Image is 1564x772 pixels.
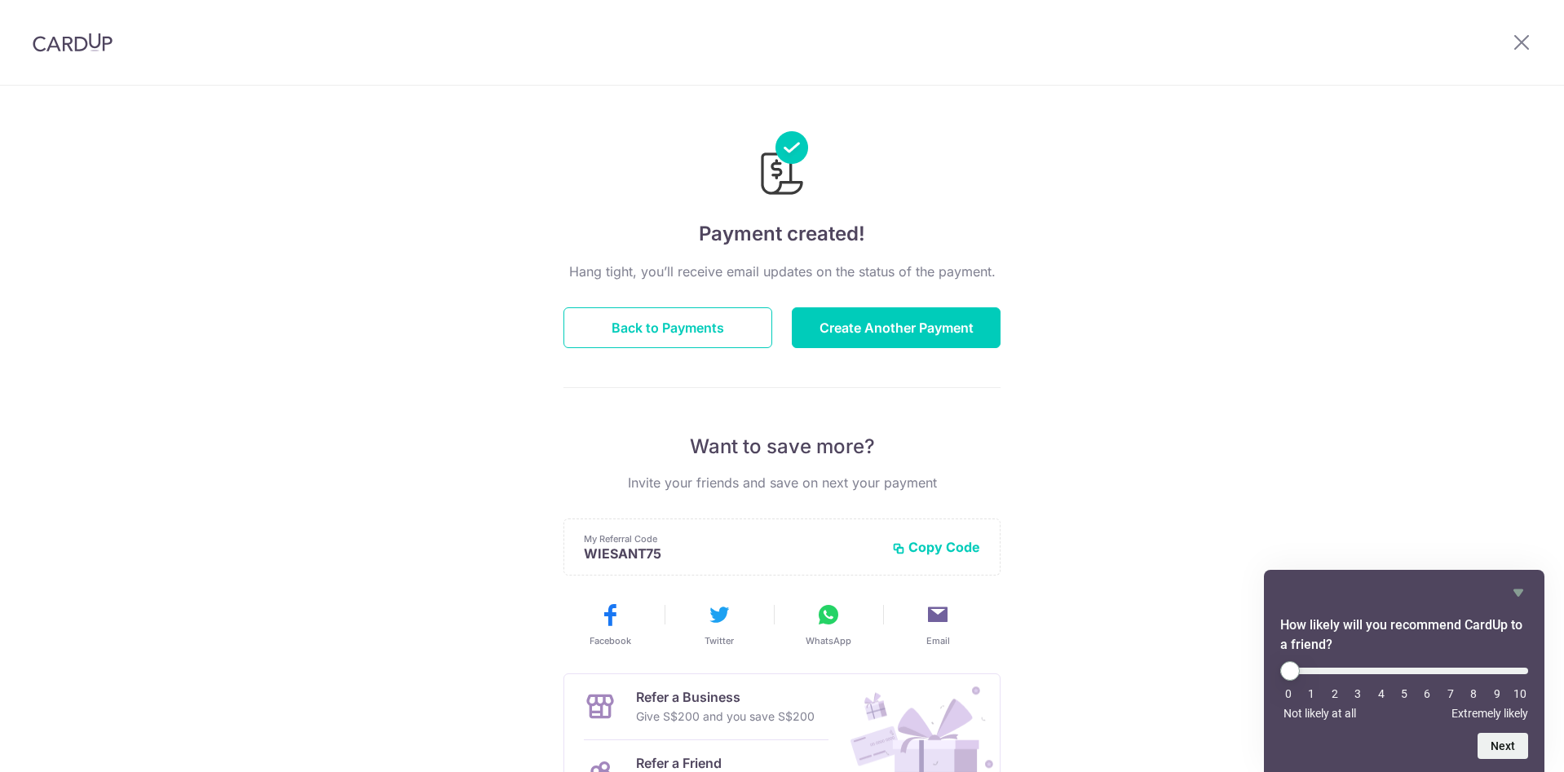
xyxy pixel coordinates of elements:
li: 1 [1303,687,1319,700]
div: How likely will you recommend CardUp to a friend? Select an option from 0 to 10, with 0 being Not... [1280,583,1528,759]
p: WIESANT75 [584,545,879,562]
p: Give S$200 and you save S$200 [636,707,815,726]
h4: Payment created! [563,219,1001,249]
li: 7 [1443,687,1459,700]
li: 2 [1327,687,1343,700]
button: Facebook [562,602,658,647]
button: Create Another Payment [792,307,1001,348]
button: WhatsApp [780,602,877,647]
button: Next question [1478,733,1528,759]
span: Facebook [590,634,631,647]
p: My Referral Code [584,532,879,545]
img: CardUp [33,33,113,52]
span: Not likely at all [1283,707,1356,720]
p: Invite your friends and save on next your payment [563,473,1001,492]
button: Email [890,602,986,647]
button: Hide survey [1509,583,1528,602]
span: Twitter [705,634,734,647]
button: Back to Payments [563,307,772,348]
img: Payments [756,131,808,200]
button: Copy Code [892,539,980,555]
li: 9 [1489,687,1505,700]
span: Extremely likely [1451,707,1528,720]
li: 0 [1280,687,1297,700]
li: 5 [1396,687,1412,700]
li: 4 [1373,687,1389,700]
li: 6 [1419,687,1435,700]
p: Refer a Business [636,687,815,707]
div: How likely will you recommend CardUp to a friend? Select an option from 0 to 10, with 0 being Not... [1280,661,1528,720]
h2: How likely will you recommend CardUp to a friend? Select an option from 0 to 10, with 0 being Not... [1280,615,1528,655]
li: 3 [1350,687,1366,700]
button: Twitter [671,602,767,647]
li: 8 [1465,687,1482,700]
span: Email [926,634,950,647]
p: Hang tight, you’ll receive email updates on the status of the payment. [563,262,1001,281]
span: WhatsApp [806,634,851,647]
p: Want to save more? [563,434,1001,460]
li: 10 [1512,687,1528,700]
